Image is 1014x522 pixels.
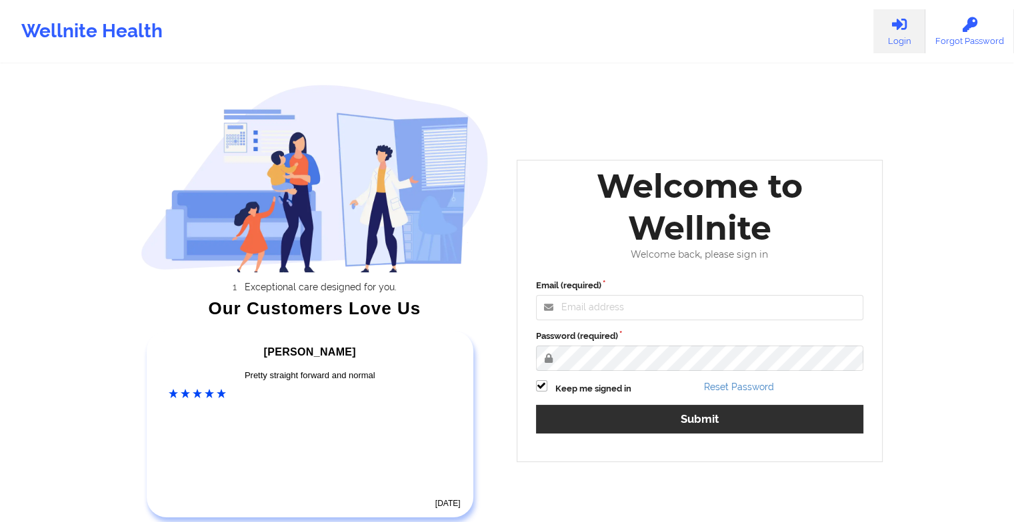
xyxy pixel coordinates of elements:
[536,405,864,433] button: Submit
[536,295,864,320] input: Email address
[925,9,1014,53] a: Forgot Password
[527,165,873,249] div: Welcome to Wellnite
[536,279,864,292] label: Email (required)
[555,382,631,395] label: Keep me signed in
[264,346,356,358] span: [PERSON_NAME]
[141,302,489,315] div: Our Customers Love Us
[704,382,774,392] a: Reset Password
[169,369,451,382] div: Pretty straight forward and normal
[527,249,873,260] div: Welcome back, please sign in
[435,499,461,508] time: [DATE]
[873,9,925,53] a: Login
[141,84,489,272] img: wellnite-auth-hero_200.c722682e.png
[536,330,864,343] label: Password (required)
[153,282,489,292] li: Exceptional care designed for you.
